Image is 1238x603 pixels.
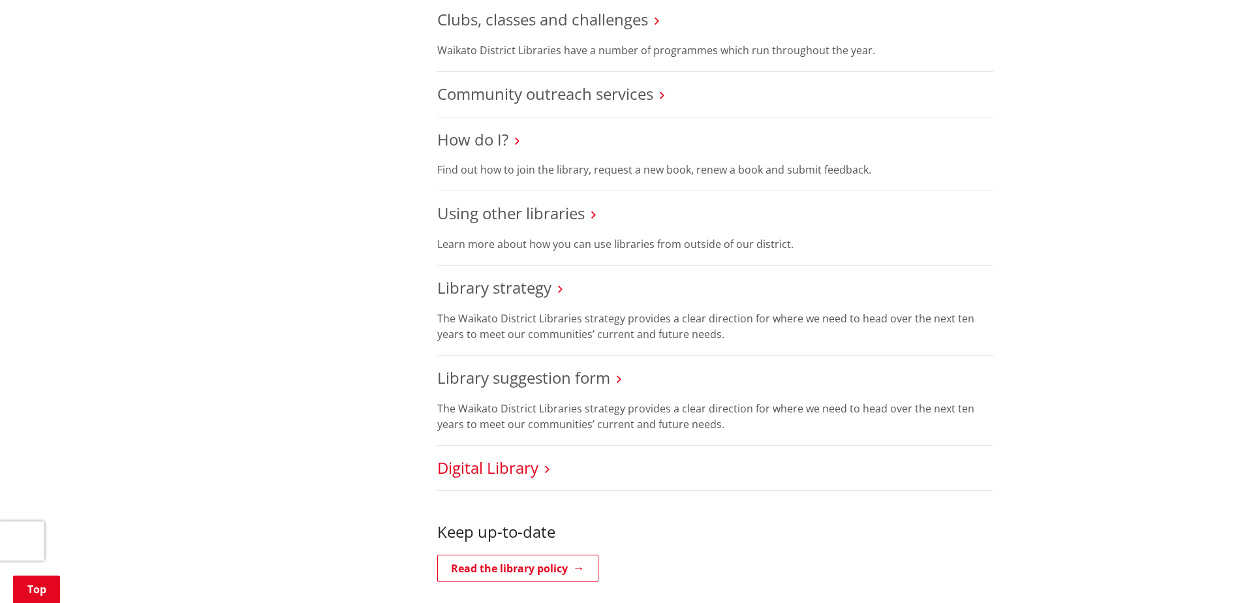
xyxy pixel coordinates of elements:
a: Library strategy [437,277,551,298]
a: Digital Library [437,457,538,478]
a: Using other libraries [437,202,585,224]
a: Community outreach services [437,83,653,104]
a: How do I? [437,129,508,150]
a: Top [13,576,60,603]
a: Library suggestion form [437,367,610,388]
a: Clubs, classes and challenges [437,8,648,30]
iframe: Messenger Launcher [1178,548,1225,595]
p: Waikato District Libraries have a number of programmes which run throughout the year. [437,42,993,58]
h3: Keep up-to-date [437,504,993,542]
p: Find out how to join the library, request a new book, renew a book and submit feedback. [437,162,993,178]
p: The Waikato District Libraries strategy provides a clear direction for where we need to head over... [437,311,993,342]
p: Learn more about how you can use libraries from outside of our district. [437,236,993,252]
a: Read the library policy [437,555,598,582]
p: The Waikato District Libraries strategy provides a clear direction for where we need to head over... [437,401,993,432]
